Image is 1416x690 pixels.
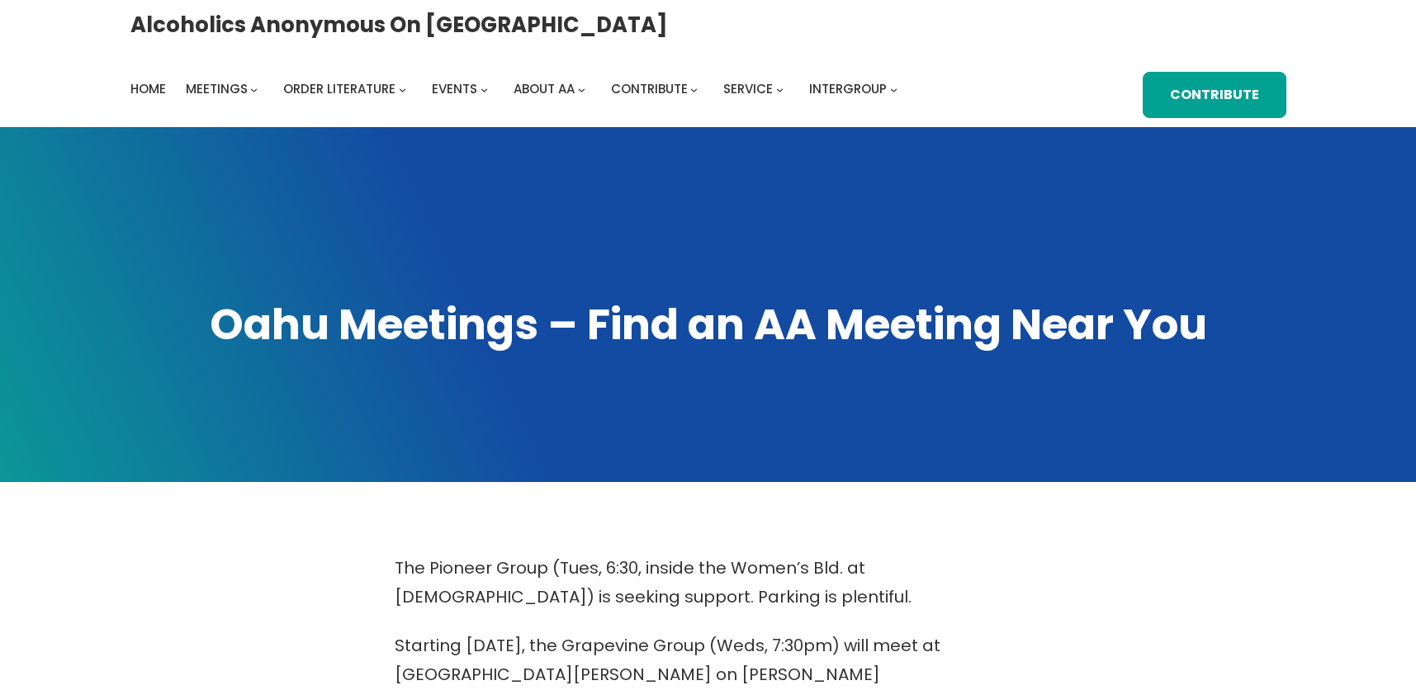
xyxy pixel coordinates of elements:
a: Service [723,78,773,101]
nav: Intergroup [130,78,903,101]
button: About AA submenu [578,86,585,93]
button: Order Literature submenu [399,86,406,93]
a: Home [130,78,166,101]
button: Intergroup submenu [890,86,897,93]
a: Meetings [186,78,248,101]
span: Meetings [186,80,248,97]
button: Meetings submenu [250,86,258,93]
span: Contribute [611,80,688,97]
h1: Oahu Meetings – Find an AA Meeting Near You [130,296,1286,354]
a: Contribute [611,78,688,101]
a: About AA [514,78,575,101]
a: Events [432,78,477,101]
button: Contribute submenu [690,86,698,93]
p: The Pioneer Group (Tues, 6:30, inside the Women’s Bld. at [DEMOGRAPHIC_DATA]) is seeking support.... [395,554,1022,612]
span: Home [130,80,166,97]
span: About AA [514,80,575,97]
a: Alcoholics Anonymous on [GEOGRAPHIC_DATA] [130,6,668,44]
span: Intergroup [809,80,887,97]
span: Events [432,80,477,97]
span: Order Literature [283,80,395,97]
button: Events submenu [481,86,488,93]
button: Service submenu [776,86,784,93]
a: Intergroup [809,78,887,101]
span: Service [723,80,773,97]
a: Contribute [1143,72,1286,118]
